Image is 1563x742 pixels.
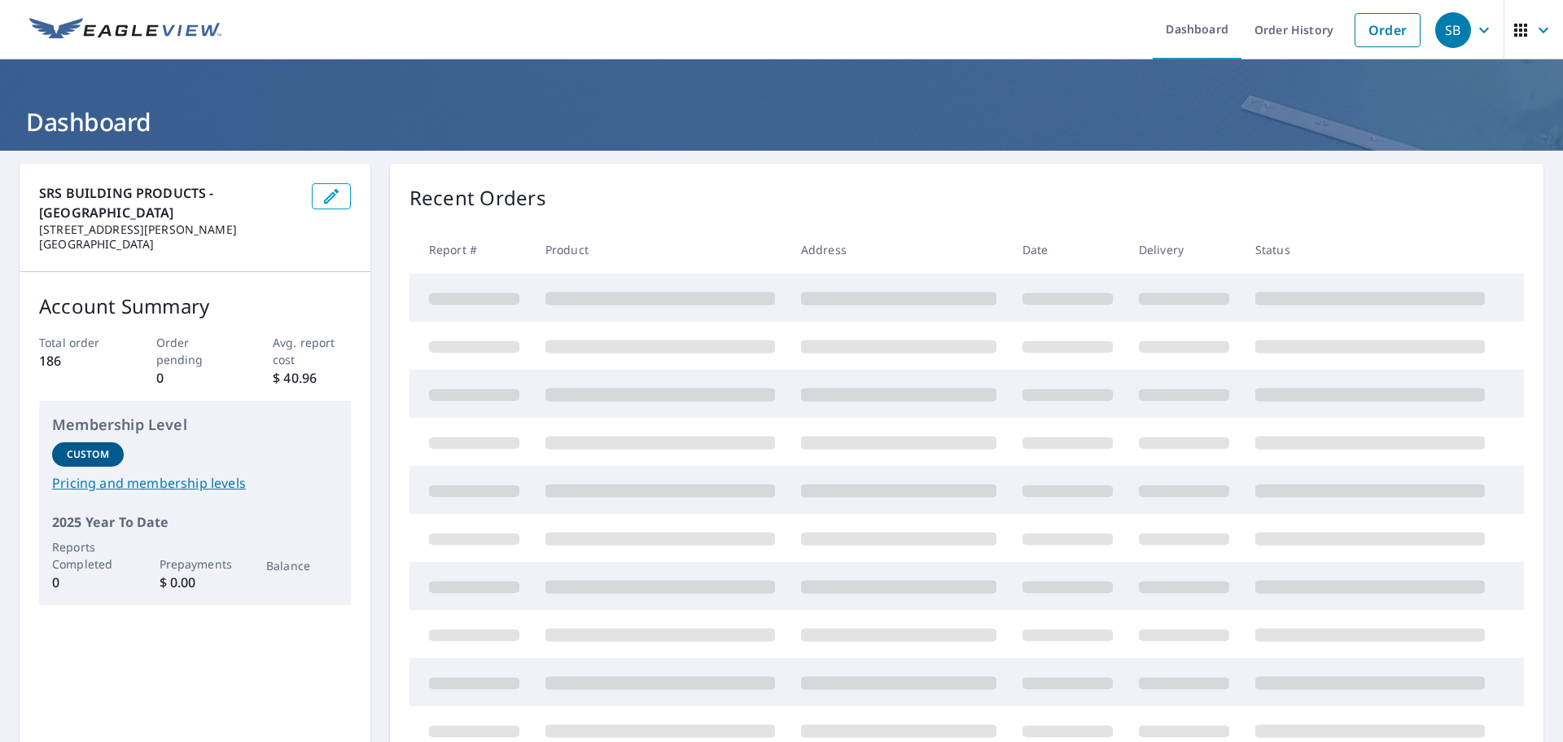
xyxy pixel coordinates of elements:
p: 0 [156,368,234,388]
th: Status [1242,226,1498,274]
p: Reports Completed [52,538,124,573]
p: $ 40.96 [273,368,351,388]
p: Membership Level [52,414,338,436]
th: Delivery [1126,226,1242,274]
p: 186 [39,351,117,371]
img: EV Logo [29,18,221,42]
p: 2025 Year To Date [52,512,338,532]
p: Recent Orders [409,183,546,213]
th: Report # [409,226,532,274]
p: Order pending [156,334,234,368]
a: Order [1355,13,1421,47]
div: SB [1435,12,1471,48]
p: Balance [266,557,338,574]
h1: Dashboard [20,105,1543,138]
th: Address [788,226,1009,274]
p: 0 [52,573,124,592]
p: Total order [39,334,117,351]
p: SRS BUILDING PRODUCTS - [GEOGRAPHIC_DATA] [39,183,299,222]
p: [STREET_ADDRESS][PERSON_NAME] [39,222,299,237]
p: Custom [67,447,109,462]
p: $ 0.00 [160,573,231,592]
p: Prepayments [160,555,231,573]
p: Account Summary [39,292,351,321]
a: Pricing and membership levels [52,473,338,493]
th: Product [532,226,788,274]
p: [GEOGRAPHIC_DATA] [39,237,299,252]
th: Date [1009,226,1126,274]
p: Avg. report cost [273,334,351,368]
